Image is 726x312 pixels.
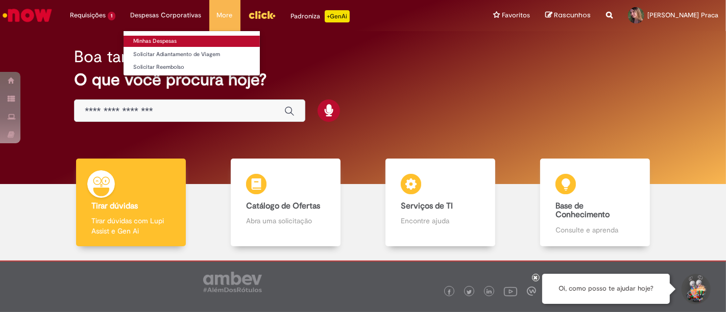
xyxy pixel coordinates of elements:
[555,201,610,220] b: Base de Conhecimento
[1,5,54,25] img: ServiceNow
[70,10,106,20] span: Requisições
[401,216,479,226] p: Encontre ajuda
[246,201,320,211] b: Catálogo de Ofertas
[325,10,350,22] p: +GenAi
[527,287,536,296] img: logo_footer_workplace.png
[123,31,260,76] ul: Despesas Corporativas
[554,10,591,20] span: Rascunhos
[363,159,518,247] a: Serviços de TI Encontre ajuda
[647,11,718,19] span: [PERSON_NAME] Praca
[518,159,672,247] a: Base de Conhecimento Consulte e aprenda
[74,48,208,66] h2: Boa tarde, Zenaria
[74,71,652,89] h2: O que você procura hoje?
[504,284,517,298] img: logo_footer_youtube.png
[91,216,170,236] p: Tirar dúvidas com Lupi Assist e Gen Ai
[555,225,634,235] p: Consulte e aprenda
[246,216,325,226] p: Abra uma solicitação
[248,7,276,22] img: click_logo_yellow_360x200.png
[108,12,115,20] span: 1
[467,290,472,295] img: logo_footer_twitter.png
[54,159,208,247] a: Tirar dúvidas Tirar dúvidas com Lupi Assist e Gen Ai
[502,10,530,20] span: Favoritos
[124,36,260,47] a: Minhas Despesas
[447,290,452,295] img: logo_footer_facebook.png
[542,274,670,304] div: Oi, como posso te ajudar hoje?
[401,201,453,211] b: Serviços de TI
[203,272,262,292] img: logo_footer_ambev_rotulo_gray.png
[680,274,711,304] button: Iniciar Conversa de Suporte
[291,10,350,22] div: Padroniza
[124,49,260,60] a: Solicitar Adiantamento de Viagem
[217,10,233,20] span: More
[131,10,202,20] span: Despesas Corporativas
[487,289,492,295] img: logo_footer_linkedin.png
[208,159,363,247] a: Catálogo de Ofertas Abra uma solicitação
[545,11,591,20] a: Rascunhos
[124,62,260,73] a: Solicitar Reembolso
[91,201,138,211] b: Tirar dúvidas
